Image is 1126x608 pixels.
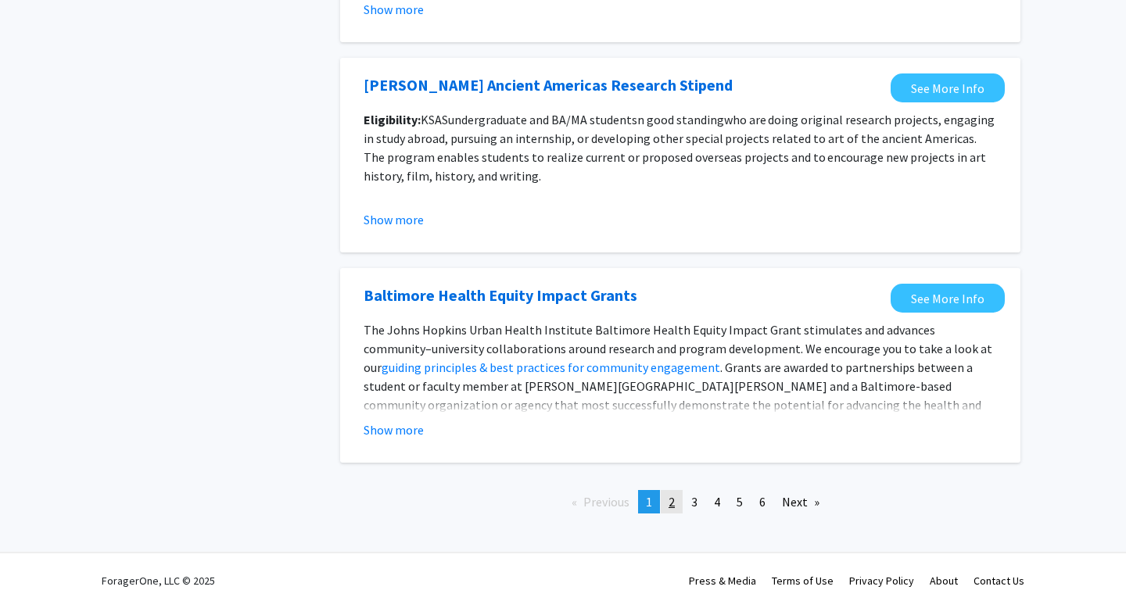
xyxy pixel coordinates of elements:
[774,490,827,513] a: Next page
[12,538,66,596] iframe: Chat
[364,210,424,229] button: Show more
[448,112,637,127] span: undergraduate and BA/MA students
[364,112,421,127] strong: Eligibility:
[340,490,1020,513] ul: Pagination
[364,322,992,375] span: The Johns Hopkins Urban Health Institute Baltimore Health Equity Impact Grant stimulates and adva...
[930,574,958,588] a: About
[364,420,424,439] button: Show more
[737,494,743,510] span: 5
[772,574,834,588] a: Terms of Use
[891,284,1005,313] a: Opens in a new tab
[583,494,629,510] span: Previous
[364,110,997,185] p: KSAS n good standing
[891,73,1005,102] a: Opens in a new tab
[759,494,766,510] span: 6
[382,359,720,375] a: guiding principles & best practices for community engagement
[974,574,1024,588] a: Contact Us
[689,574,756,588] a: Press & Media
[691,494,697,510] span: 3
[646,494,652,510] span: 1
[669,494,675,510] span: 2
[364,284,637,307] a: Opens in a new tab
[849,574,914,588] a: Privacy Policy
[714,494,720,510] span: 4
[102,553,215,608] div: ForagerOne, LLC © 2025
[364,73,733,97] a: Opens in a new tab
